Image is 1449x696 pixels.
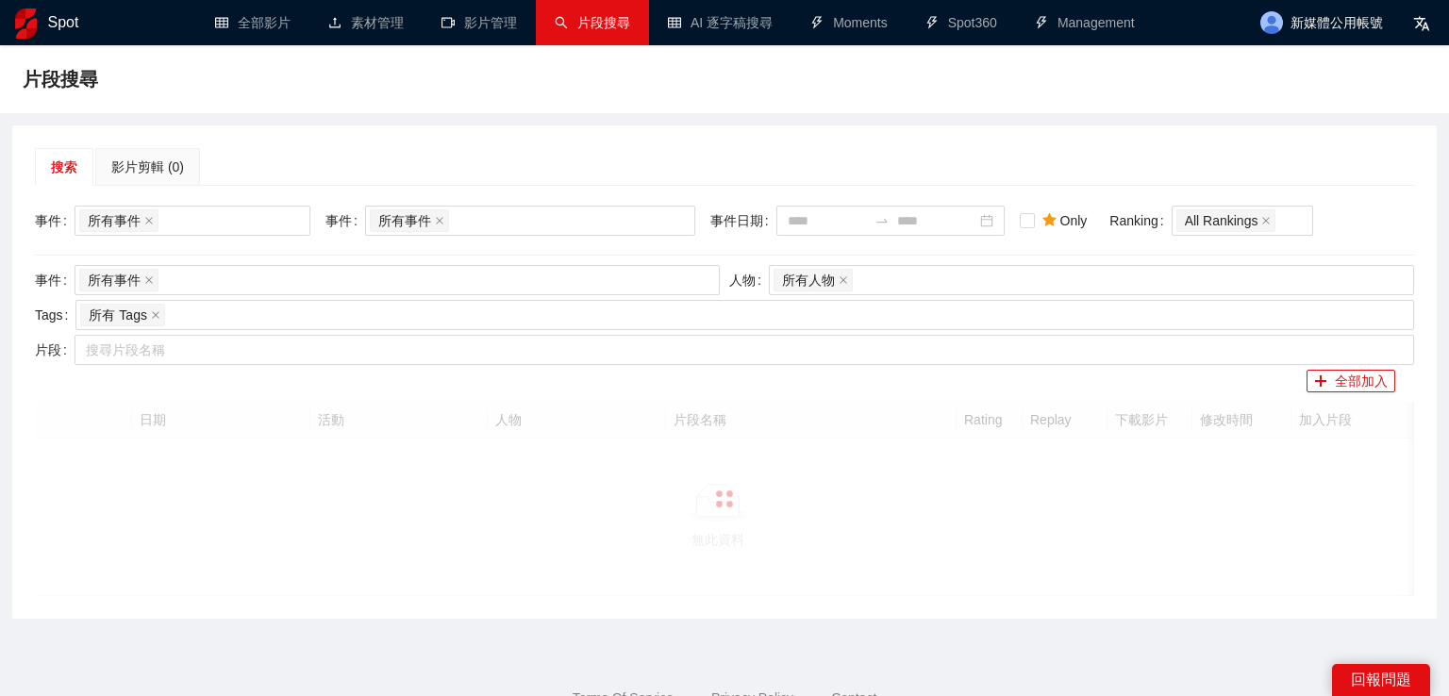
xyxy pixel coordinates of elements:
div: 影片剪輯 (0) [111,157,184,177]
span: close [144,275,154,285]
a: tableAI 逐字稿搜尋 [668,15,773,30]
img: avatar [1260,11,1283,34]
a: video-camera影片管理 [441,15,517,30]
span: to [874,213,890,228]
label: 事件日期 [710,206,776,236]
span: close [1261,216,1271,225]
label: 事件 [35,265,75,295]
a: thunderboltMoments [810,15,888,30]
span: plus [1314,374,1327,389]
span: All Rankings [1176,209,1276,232]
button: plus全部加入 [1307,370,1395,392]
span: 片段搜尋 [23,64,98,94]
a: thunderboltManagement [1035,15,1135,30]
span: close [151,310,160,320]
span: close [435,216,444,225]
div: 搜索 [51,157,77,177]
label: 人物 [729,265,769,295]
span: 所有 Tags [89,305,146,325]
a: thunderboltSpot360 [925,15,997,30]
span: 所有人物 [782,270,835,290]
span: swap-right [874,213,890,228]
img: logo [15,8,37,39]
span: close [839,275,848,285]
span: 所有事件 [88,210,141,231]
label: 片段 [35,335,75,365]
label: Tags [35,300,75,330]
span: 片段搜尋 [577,15,630,30]
span: 所有事件 [88,270,141,290]
label: 事件 [325,206,365,236]
a: upload素材管理 [328,15,404,30]
div: 回報問題 [1332,664,1430,696]
label: 事件 [35,206,75,236]
span: All Rankings [1185,210,1258,231]
span: star [1042,213,1057,227]
label: Ranking [1109,206,1171,236]
span: Only [1035,210,1095,231]
span: 所有事件 [378,210,431,231]
span: close [144,216,154,225]
span: search [555,16,568,29]
a: table全部影片 [215,15,291,30]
